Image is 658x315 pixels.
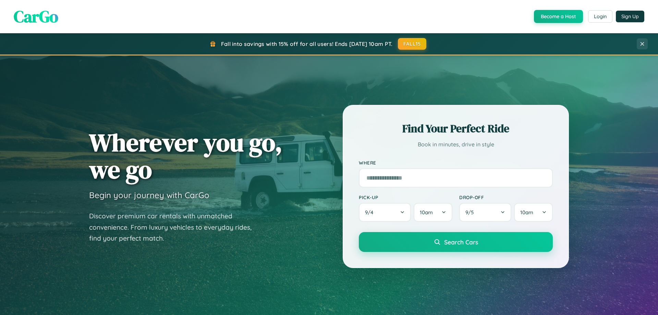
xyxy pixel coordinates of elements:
[359,194,452,200] label: Pick-up
[514,203,553,222] button: 10am
[398,38,427,50] button: FALL15
[359,203,411,222] button: 9/4
[359,140,553,149] p: Book in minutes, drive in style
[465,209,477,216] span: 9 / 5
[89,190,209,200] h3: Begin your journey with CarGo
[420,209,433,216] span: 10am
[359,160,553,166] label: Where
[444,238,478,246] span: Search Cars
[588,10,612,23] button: Login
[459,194,553,200] label: Drop-off
[534,10,583,23] button: Become a Host
[89,129,282,183] h1: Wherever you go, we go
[365,209,377,216] span: 9 / 4
[14,5,58,28] span: CarGo
[89,210,260,244] p: Discover premium car rentals with unmatched convenience. From luxury vehicles to everyday rides, ...
[616,11,644,22] button: Sign Up
[359,121,553,136] h2: Find Your Perfect Ride
[414,203,452,222] button: 10am
[221,40,393,47] span: Fall into savings with 15% off for all users! Ends [DATE] 10am PT.
[459,203,511,222] button: 9/5
[359,232,553,252] button: Search Cars
[520,209,533,216] span: 10am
